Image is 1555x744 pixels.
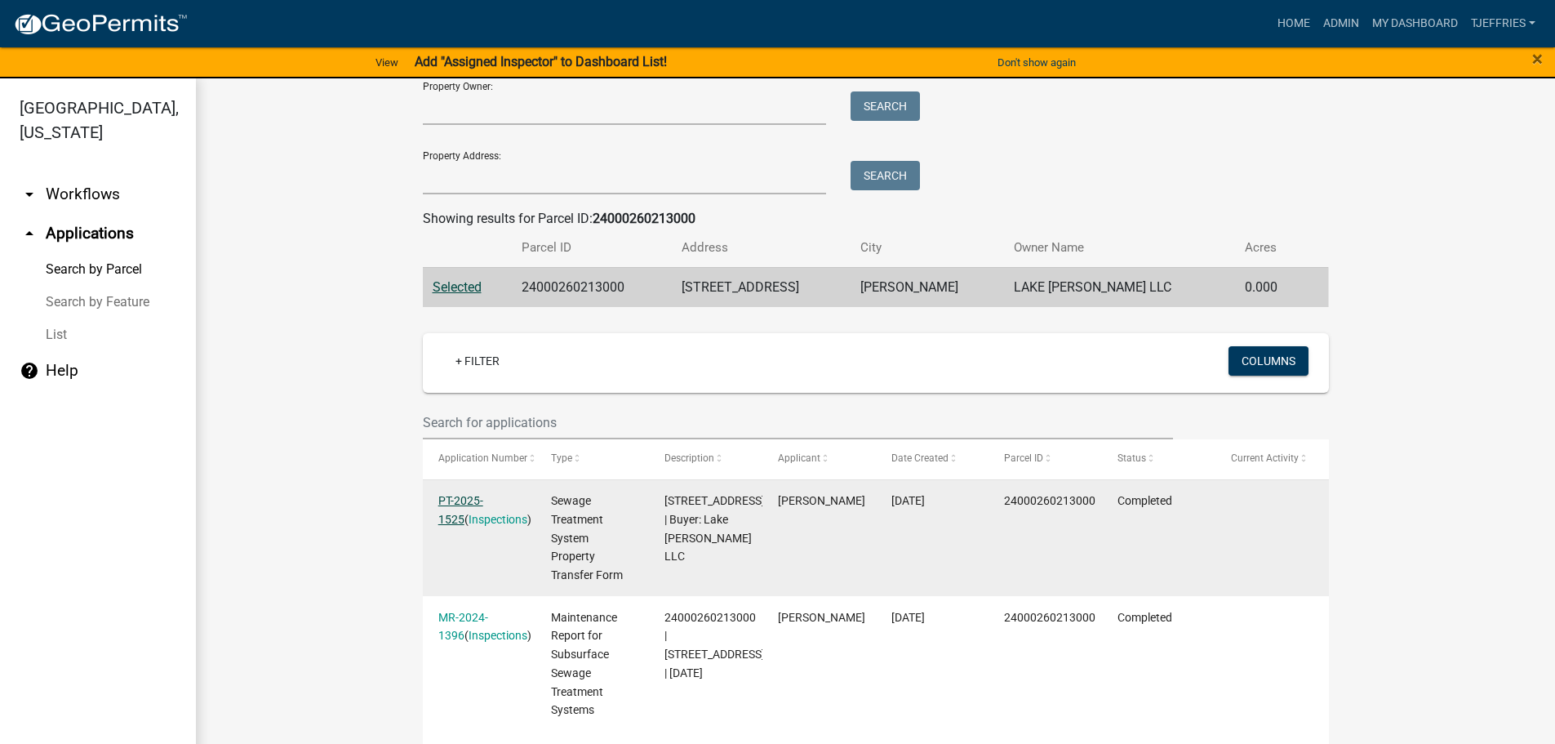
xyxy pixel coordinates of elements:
a: View [369,49,405,76]
span: Maintenance Report for Subsurface Sewage Treatment Systems [551,611,617,717]
datatable-header-cell: Current Activity [1215,439,1329,479]
a: Home [1271,8,1317,39]
i: arrow_drop_down [20,185,39,204]
span: Description [664,452,714,464]
span: Status [1117,452,1146,464]
button: Columns [1228,346,1308,376]
a: Selected [433,279,482,295]
i: arrow_drop_up [20,224,39,243]
span: Sewage Treatment System Property Transfer Form [551,494,623,581]
span: Jacob Bigelow [778,611,865,624]
th: Owner Name [1004,229,1235,267]
td: [PERSON_NAME] [851,267,1004,307]
button: Close [1532,49,1543,69]
i: help [20,361,39,381]
span: 24000260213000 | 35789 208TH AVE | 07/03/2024 [664,611,765,679]
datatable-header-cell: Type [535,439,649,479]
a: MR-2024-1396 [438,611,488,643]
span: Type [551,452,572,464]
strong: Add "Assigned Inspector" to Dashboard List! [415,54,667,69]
span: 24000260213000 [1004,611,1095,624]
div: ( ) [438,608,520,646]
td: LAKE [PERSON_NAME] LLC [1004,267,1235,307]
th: Acres [1235,229,1303,267]
a: My Dashboard [1366,8,1464,39]
span: Parcel ID [1004,452,1043,464]
span: Date Created [891,452,949,464]
strong: 24000260213000 [593,211,695,226]
datatable-header-cell: Date Created [876,439,989,479]
datatable-header-cell: Description [649,439,762,479]
div: ( ) [438,492,520,529]
span: 07/03/2024 [891,611,925,624]
datatable-header-cell: Parcel ID [989,439,1102,479]
button: Don't show again [991,49,1082,76]
td: 0.000 [1235,267,1303,307]
a: Inspections [469,513,527,526]
a: PT-2025-1525 [438,494,483,526]
datatable-header-cell: Status [1102,439,1215,479]
th: Address [672,229,851,267]
span: Application Number [438,452,527,464]
datatable-header-cell: Application Number [423,439,536,479]
span: Completed [1117,611,1172,624]
button: Search [851,161,920,190]
span: Current Activity [1231,452,1299,464]
td: [STREET_ADDRESS] [672,267,851,307]
th: City [851,229,1004,267]
span: 06/25/2025 [891,494,925,507]
datatable-header-cell: Applicant [762,439,876,479]
a: Inspections [469,629,527,642]
span: 24000260213000 [1004,494,1095,507]
th: Parcel ID [512,229,672,267]
span: 35569 208TH AVE | Buyer: Lake Ratz LLC [664,494,765,563]
a: TJeffries [1464,8,1542,39]
a: Admin [1317,8,1366,39]
button: Search [851,91,920,121]
span: Applicant [778,452,820,464]
span: Erick Johnson [778,494,865,507]
span: × [1532,47,1543,70]
a: + Filter [442,346,513,376]
span: Completed [1117,494,1172,507]
td: 24000260213000 [512,267,672,307]
input: Search for applications [423,406,1174,439]
div: Showing results for Parcel ID: [423,209,1329,229]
